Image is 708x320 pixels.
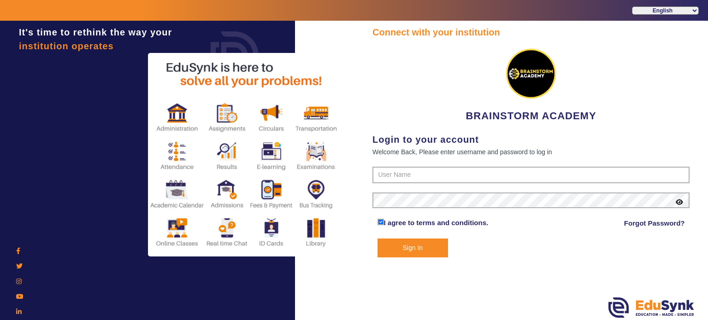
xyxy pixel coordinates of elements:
[624,218,685,229] a: Forgot Password?
[372,133,690,146] div: Login to your account
[608,297,694,318] img: edusynk.png
[496,39,566,108] img: 4dcf187e-2f27-4ade-b959-b2f9e772b784
[372,167,690,183] input: User Name
[372,39,690,123] div: BRAINSTORM ACADEMY
[384,219,489,227] a: I agree to terms and conditions.
[378,239,448,257] button: Sign In
[19,27,172,37] span: It's time to rethink the way your
[372,25,690,39] div: Connect with your institution
[148,53,342,256] img: login2.png
[200,21,269,90] img: login.png
[372,146,690,157] div: Welcome Back, Please enter username and password to log in
[19,41,114,51] span: institution operates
